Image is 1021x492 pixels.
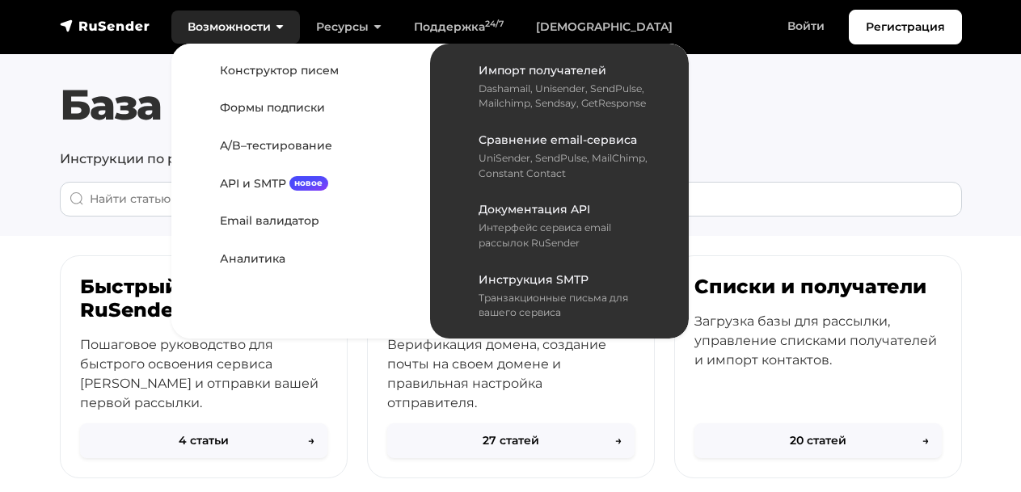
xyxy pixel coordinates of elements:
a: Формы подписки [179,90,422,128]
span: Документация API [479,202,590,217]
a: Email валидатор [179,203,422,241]
a: [DEMOGRAPHIC_DATA] [520,11,689,44]
span: новое [289,176,329,191]
p: Верификация домена, создание почты на своем домене и правильная настройка отправителя. [387,335,635,413]
span: Импорт получателей [479,63,606,78]
span: → [308,432,314,449]
span: → [615,432,622,449]
div: Dashamail, Unisender, SendPulse, Mailchimp, Sendsay, GetResponse [479,82,661,111]
img: Поиск [70,191,84,206]
p: Пошаговое руководство для быстрого освоения сервиса [PERSON_NAME] и отправки вашей первой рассылки. [80,335,327,413]
button: 4 статьи→ [80,423,327,458]
a: Документация API Интерфейс сервиса email рассылок RuSender [438,191,681,261]
span: Инструкция SMTP [479,272,589,287]
span: → [922,432,929,449]
img: RuSender [60,18,150,34]
a: Инструкция SMTP Транзакционные письма для вашего сервиса [438,261,681,330]
a: A/B–тестирование [179,127,422,165]
sup: 24/7 [485,19,504,29]
button: 20 статей→ [694,423,942,458]
a: Аналитика [179,240,422,278]
a: Возможности [171,11,300,44]
a: API и SMTPновое [179,165,422,203]
a: Списки и получатели Загрузка базы для рассылки, управление списками получателей и импорт контакто... [674,255,962,478]
a: Поддержка24/7 [398,11,520,44]
a: Импорт получателей Dashamail, Unisender, SendPulse, Mailchimp, Sendsay, GetResponse [438,52,681,121]
p: Инструкции по работе в сервисе RuSender [60,149,962,169]
h3: Списки и получатели [694,275,942,299]
h3: Быстрый старт в RuSender [80,275,327,322]
span: Сравнение email-сервиса [479,132,637,147]
button: 27 статей→ [387,423,635,458]
p: Загрузка базы для рассылки, управление списками получателей и импорт контактов. [694,312,942,370]
a: Войти [771,10,841,43]
div: Интерфейс сервиса email рассылок RuSender [479,221,661,250]
a: Конструктор писем [179,52,422,90]
div: UniSender, SendPulse, MailChimp, Constant Contact [479,151,661,181]
a: Регистрация [849,10,962,44]
a: Быстрый старт в RuSender Пошаговое руководство для быстрого освоения сервиса [PERSON_NAME] и отпр... [60,255,348,478]
a: Ресурсы [300,11,398,44]
div: Транзакционные письма для вашего сервиса [479,291,661,321]
a: Домены и отправители Верификация домена, создание почты на своем домене и правильная настройка от... [367,255,655,478]
a: Сравнение email-сервиса UniSender, SendPulse, MailChimp, Constant Contact [438,121,681,191]
input: When autocomplete results are available use up and down arrows to review and enter to go to the d... [60,182,962,217]
h1: База знаний [60,80,962,130]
